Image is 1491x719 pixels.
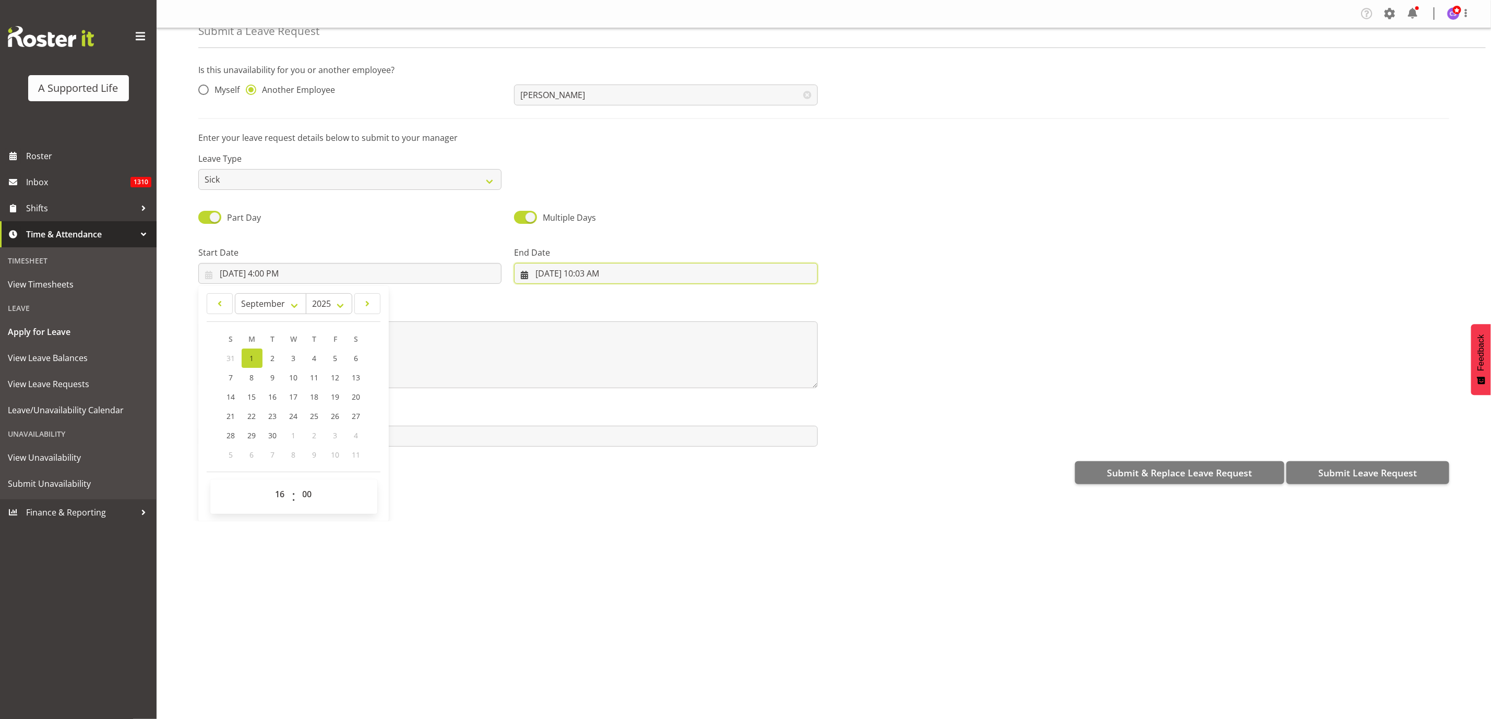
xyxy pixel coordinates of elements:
[354,334,359,344] span: S
[227,430,235,440] span: 28
[8,450,149,465] span: View Unavailability
[311,373,319,382] span: 11
[39,80,118,96] div: A Supported Life
[263,387,283,406] a: 16
[263,406,283,426] a: 23
[271,450,275,460] span: 7
[242,368,263,387] a: 8
[283,368,304,387] a: 10
[304,368,325,387] a: 11
[290,411,298,421] span: 24
[248,430,256,440] span: 29
[354,353,359,363] span: 6
[313,353,317,363] span: 4
[514,85,817,105] input: Select Employee
[269,430,277,440] span: 30
[1107,466,1252,480] span: Submit & Replace Leave Request
[271,334,275,344] span: T
[229,334,233,344] span: S
[346,387,367,406] a: 20
[292,353,296,363] span: 3
[311,392,319,402] span: 18
[3,471,154,497] a: Submit Unavailability
[209,85,240,95] span: Myself
[304,387,325,406] a: 18
[256,85,335,95] span: Another Employee
[26,148,151,164] span: Roster
[543,212,596,223] span: Multiple Days
[292,430,296,440] span: 1
[242,349,263,368] a: 1
[248,411,256,421] span: 22
[8,350,149,366] span: View Leave Balances
[271,373,275,382] span: 9
[269,392,277,402] span: 16
[283,387,304,406] a: 17
[1447,7,1460,20] img: chloe-spackman5858.jpg
[1476,334,1486,371] span: Feedback
[283,349,304,368] a: 3
[242,406,263,426] a: 22
[346,368,367,387] a: 13
[3,445,154,471] a: View Unavailability
[8,476,149,492] span: Submit Unavailability
[229,373,233,382] span: 7
[8,324,149,340] span: Apply for Leave
[263,368,283,387] a: 9
[352,392,361,402] span: 20
[227,392,235,402] span: 14
[198,64,1449,76] p: Is this unavailability for you or another employee?
[227,411,235,421] span: 21
[248,392,256,402] span: 15
[250,373,254,382] span: 8
[8,376,149,392] span: View Leave Requests
[8,402,149,418] span: Leave/Unavailability Calendar
[304,406,325,426] a: 25
[3,297,154,319] div: Leave
[26,505,136,520] span: Finance & Reporting
[352,373,361,382] span: 13
[346,349,367,368] a: 6
[8,277,149,292] span: View Timesheets
[242,387,263,406] a: 15
[227,212,261,223] span: Part Day
[198,131,1449,144] p: Enter your leave request details below to submit to your manager
[313,450,317,460] span: 9
[3,397,154,423] a: Leave/Unavailability Calendar
[313,334,317,344] span: T
[221,406,242,426] a: 21
[198,25,319,37] h4: Submit a Leave Request
[3,345,154,371] a: View Leave Balances
[3,423,154,445] div: Unavailability
[283,406,304,426] a: 24
[333,334,337,344] span: F
[290,392,298,402] span: 17
[250,450,254,460] span: 6
[3,250,154,271] div: Timesheet
[292,484,295,510] span: :
[248,334,255,344] span: M
[331,373,340,382] span: 12
[26,226,136,242] span: Time & Attendance
[1286,461,1449,484] button: Submit Leave Request
[198,305,818,317] label: Message*
[1318,466,1417,480] span: Submit Leave Request
[290,334,297,344] span: W
[130,177,151,187] span: 1310
[311,411,319,421] span: 25
[292,450,296,460] span: 8
[1471,324,1491,395] button: Feedback - Show survey
[346,406,367,426] a: 27
[331,411,340,421] span: 26
[331,450,340,460] span: 10
[514,246,817,259] label: End Date
[198,409,818,422] label: Attachment
[263,426,283,445] a: 30
[221,368,242,387] a: 7
[290,373,298,382] span: 10
[313,430,317,440] span: 2
[271,353,275,363] span: 2
[352,411,361,421] span: 27
[3,271,154,297] a: View Timesheets
[242,426,263,445] a: 29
